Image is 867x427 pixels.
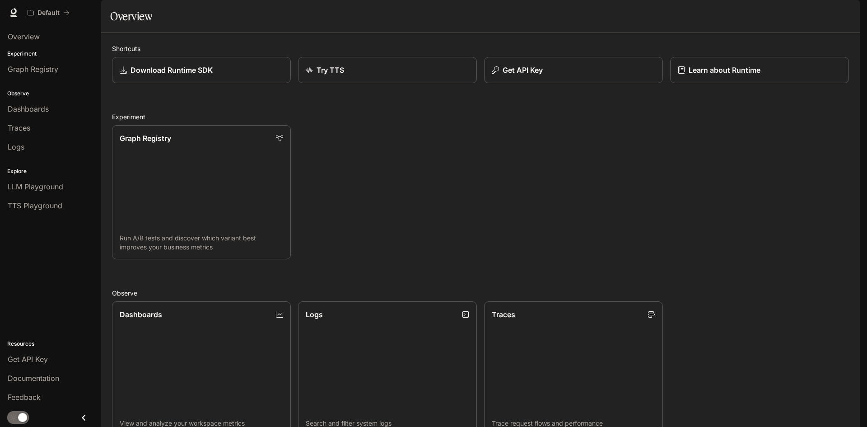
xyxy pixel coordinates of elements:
h2: Observe [112,288,849,298]
p: Default [37,9,60,17]
a: Learn about Runtime [670,57,849,83]
p: Learn about Runtime [689,65,760,75]
h2: Experiment [112,112,849,122]
p: Try TTS [317,65,344,75]
a: Graph RegistryRun A/B tests and discover which variant best improves your business metrics [112,125,291,259]
p: Dashboards [120,309,162,320]
h1: Overview [110,7,152,25]
p: Traces [492,309,515,320]
p: Download Runtime SDK [131,65,213,75]
h2: Shortcuts [112,44,849,53]
p: Logs [306,309,323,320]
button: All workspaces [23,4,74,22]
a: Download Runtime SDK [112,57,291,83]
p: Get API Key [503,65,543,75]
a: Try TTS [298,57,477,83]
p: Graph Registry [120,133,171,144]
button: Get API Key [484,57,663,83]
p: Run A/B tests and discover which variant best improves your business metrics [120,234,283,252]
